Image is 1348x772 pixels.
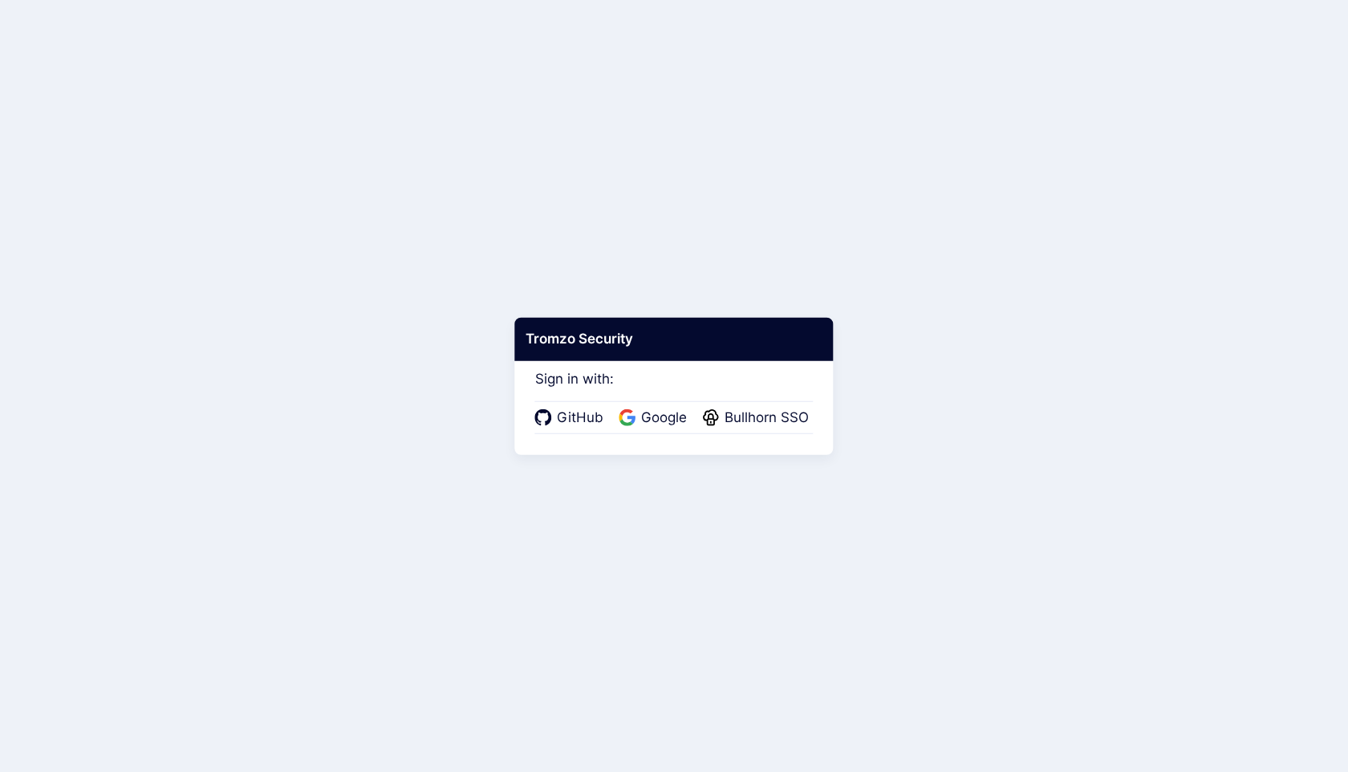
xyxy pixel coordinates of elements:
span: Google [636,408,692,429]
a: Bullhorn SSO [703,408,814,429]
span: GitHub [552,408,608,429]
div: Tromzo Security [514,318,833,361]
a: Google [619,408,692,429]
a: GitHub [535,408,608,429]
span: Bullhorn SSO [720,408,814,429]
div: Sign in with: [535,349,814,434]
